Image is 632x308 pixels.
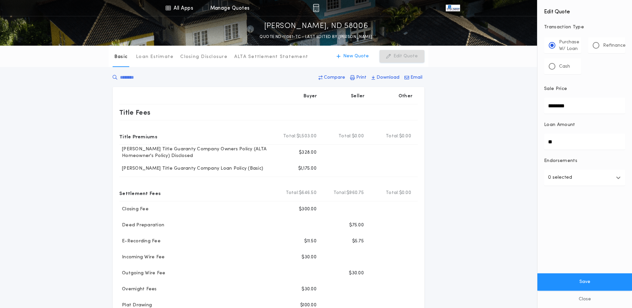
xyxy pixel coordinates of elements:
p: Loan Amount [544,122,575,128]
p: Seller [351,93,365,100]
b: Total: [386,190,399,196]
button: Email [402,72,424,84]
p: Download [376,74,399,81]
button: Save [537,273,632,291]
p: Overnight Fees [119,286,157,293]
p: Loan Estimate [136,54,174,60]
p: $300.00 [299,206,316,213]
p: QUOTE ND-11051-TC - LAST EDITED BY [PERSON_NAME] [260,34,372,40]
p: [PERSON_NAME] Title Guaranty Company Loan Policy (Basic) [119,165,263,172]
p: Email [410,74,422,81]
button: Print [348,72,368,84]
button: New Quote [330,50,375,63]
b: Total: [286,190,299,196]
span: $0.00 [352,133,364,140]
p: Endorsements [544,158,625,164]
p: $75.00 [349,222,364,229]
p: Basic [114,54,128,60]
p: Edit Quote [393,53,418,60]
span: $0.00 [399,190,411,196]
p: [PERSON_NAME], ND 58006 [264,21,368,32]
p: Buyer [304,93,317,100]
p: Title Premiums [119,131,157,142]
p: ALTA Settlement Statement [234,54,308,60]
span: $0.00 [399,133,411,140]
img: vs-icon [446,5,460,11]
b: Total: [338,133,352,140]
input: Loan Amount [544,134,625,150]
p: Purchase W/ Loan [559,39,579,52]
p: $30.00 [302,254,316,261]
p: Sale Price [544,86,567,92]
b: Total: [333,190,347,196]
p: Title Fees [119,107,151,118]
p: E-Recording Fee [119,238,161,245]
p: [PERSON_NAME] Title Guaranty Company Owners Policy (ALTA Homeowner's Policy) Disclosed [119,146,275,159]
button: 0 selected [544,170,625,186]
h4: Edit Quote [544,4,625,16]
p: Transaction Type [544,24,625,31]
p: Print [356,74,366,81]
button: Close [537,291,632,308]
p: New Quote [343,53,369,60]
button: Edit Quote [379,50,424,63]
p: Outgoing Wire Fee [119,270,165,277]
p: 0 selected [548,174,572,182]
b: Total: [386,133,399,140]
p: $30.00 [349,270,364,277]
b: Total: [283,133,297,140]
span: $960.75 [346,190,364,196]
p: $328.00 [299,149,316,156]
p: Compare [324,74,345,81]
p: $1,175.00 [298,165,316,172]
img: img [313,4,319,12]
p: $11.50 [304,238,316,245]
p: Closing Disclosure [180,54,228,60]
p: Incoming Wire Fee [119,254,165,261]
p: Closing Fee [119,206,149,213]
p: Cash [559,63,570,70]
p: $30.00 [302,286,316,293]
p: Refinance [603,42,626,49]
button: Compare [316,72,347,84]
button: Download [369,72,401,84]
p: Settlement Fees [119,188,161,198]
p: Other [398,93,412,100]
p: $5.75 [352,238,364,245]
p: Deed Preparation [119,222,164,229]
input: Sale Price [544,98,625,114]
span: $646.50 [299,190,316,196]
span: $1,503.00 [297,133,316,140]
